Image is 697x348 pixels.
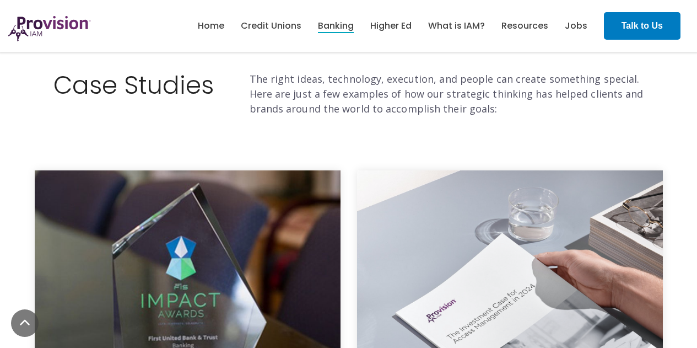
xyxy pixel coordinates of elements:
strong: Talk to Us [622,21,663,30]
h2: Case Studies [35,72,233,99]
a: Home [198,17,224,35]
a: Credit Unions [241,17,301,35]
img: ProvisionIAM-Logo-Purple [8,16,91,41]
span: The right ideas, technology, execution, and people can create something special. Here are just a ... [250,72,644,115]
a: Jobs [565,17,587,35]
a: Resources [501,17,548,35]
a: Talk to Us [604,12,680,40]
nav: menu [190,8,596,44]
a: Banking [318,17,354,35]
a: What is IAM? [428,17,485,35]
a: Higher Ed [370,17,412,35]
